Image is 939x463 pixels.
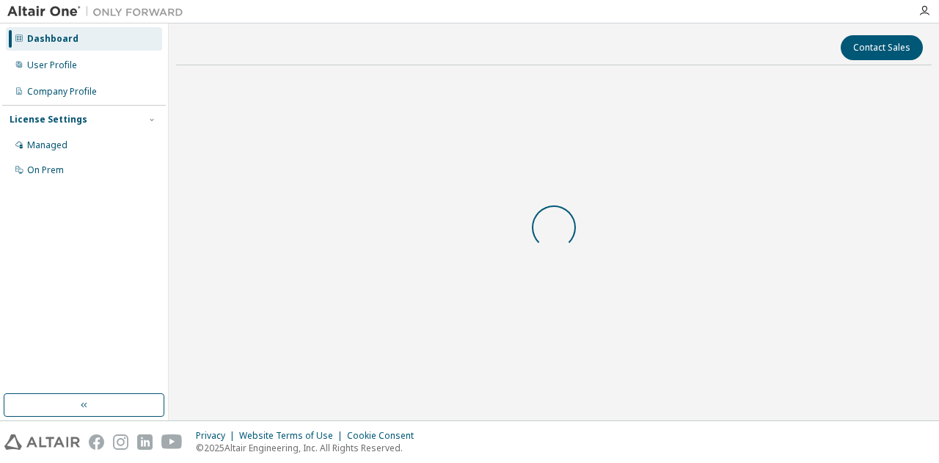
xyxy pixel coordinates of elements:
[27,59,77,71] div: User Profile
[841,35,923,60] button: Contact Sales
[27,86,97,98] div: Company Profile
[239,430,347,442] div: Website Terms of Use
[4,434,80,450] img: altair_logo.svg
[137,434,153,450] img: linkedin.svg
[27,164,64,176] div: On Prem
[196,430,239,442] div: Privacy
[27,139,67,151] div: Managed
[347,430,423,442] div: Cookie Consent
[196,442,423,454] p: © 2025 Altair Engineering, Inc. All Rights Reserved.
[27,33,78,45] div: Dashboard
[10,114,87,125] div: License Settings
[161,434,183,450] img: youtube.svg
[113,434,128,450] img: instagram.svg
[7,4,191,19] img: Altair One
[89,434,104,450] img: facebook.svg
